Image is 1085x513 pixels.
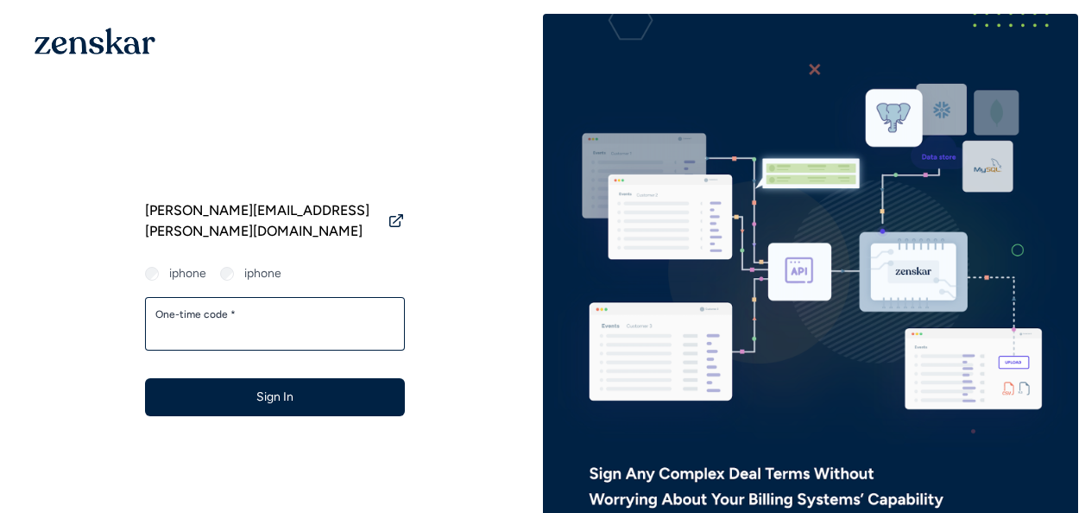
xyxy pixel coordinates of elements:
[145,378,405,416] button: Sign In
[155,307,394,321] label: One-time code *
[169,266,206,281] label: iphone
[145,200,381,242] span: [PERSON_NAME][EMAIL_ADDRESS][PERSON_NAME][DOMAIN_NAME]
[35,28,155,54] img: 1OGAJ2xQqyY4LXKgY66KYq0eOWRCkrZdAb3gUhuVAqdWPZE9SRJmCz+oDMSn4zDLXe31Ii730ItAGKgCKgCCgCikA4Av8PJUP...
[244,266,281,281] label: iphone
